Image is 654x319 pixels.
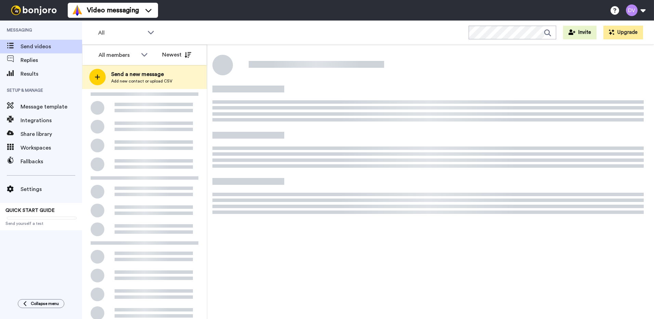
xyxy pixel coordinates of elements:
span: Send videos [21,42,82,51]
button: Invite [563,26,597,39]
span: All [98,29,144,37]
span: Integrations [21,116,82,125]
button: Collapse menu [18,299,64,308]
span: Workspaces [21,144,82,152]
span: Share library [21,130,82,138]
img: vm-color.svg [72,5,83,16]
span: Send yourself a test [5,221,77,226]
span: Video messaging [87,5,139,15]
span: Add new contact or upload CSV [111,78,172,84]
span: Message template [21,103,82,111]
span: Collapse menu [31,301,59,306]
button: Upgrade [603,26,643,39]
span: Fallbacks [21,157,82,166]
div: All members [99,51,138,59]
button: Newest [157,48,196,62]
span: Results [21,70,82,78]
span: QUICK START GUIDE [5,208,55,213]
span: Settings [21,185,82,193]
span: Send a new message [111,70,172,78]
span: Replies [21,56,82,64]
img: bj-logo-header-white.svg [8,5,60,15]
